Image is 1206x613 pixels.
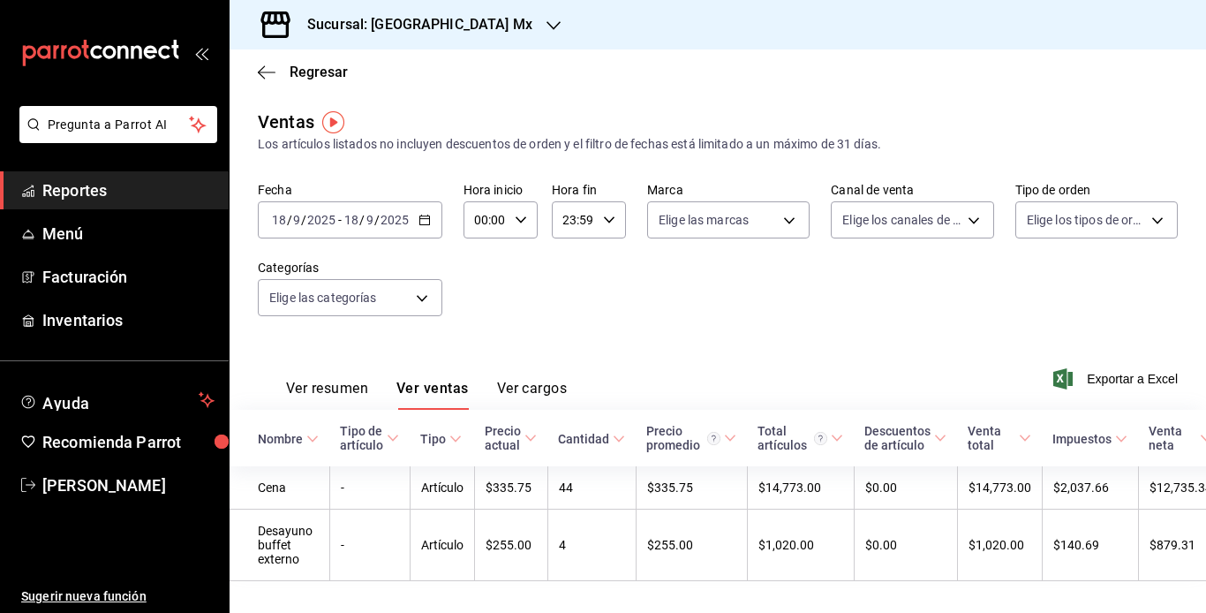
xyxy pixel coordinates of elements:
div: Los artículos listados no incluyen descuentos de orden y el filtro de fechas está limitado a un m... [258,135,1178,154]
span: Elige las categorías [269,289,377,306]
span: / [374,213,380,227]
td: $255.00 [474,510,547,581]
span: Tipo de artículo [340,424,399,452]
span: Regresar [290,64,348,80]
td: 44 [547,466,636,510]
td: $140.69 [1042,510,1138,581]
button: Pregunta a Parrot AI [19,106,217,143]
button: Regresar [258,64,348,80]
span: Precio promedio [646,424,736,452]
h3: Sucursal: [GEOGRAPHIC_DATA] Mx [293,14,532,35]
span: Elige los tipos de orden [1027,211,1145,229]
td: $1,020.00 [747,510,854,581]
span: / [359,213,365,227]
span: Tipo [420,432,462,446]
td: $14,773.00 [957,466,1042,510]
label: Hora inicio [464,184,538,196]
div: Venta neta [1149,424,1196,452]
button: Ver cargos [497,380,568,410]
input: -- [271,213,287,227]
button: Ver resumen [286,380,368,410]
input: ---- [380,213,410,227]
td: Desayuno buffet externo [230,510,329,581]
span: Nombre [258,432,319,446]
label: Categorías [258,261,442,274]
label: Marca [647,184,810,196]
input: -- [366,213,374,227]
td: $335.75 [474,466,547,510]
div: Precio actual [485,424,521,452]
td: Artículo [410,466,474,510]
span: Elige las marcas [659,211,749,229]
span: Descuentos de artículo [864,424,946,452]
span: Precio actual [485,424,537,452]
td: $255.00 [636,510,747,581]
td: $1,020.00 [957,510,1042,581]
td: $2,037.66 [1042,466,1138,510]
span: Inventarios [42,308,215,332]
label: Tipo de orden [1015,184,1178,196]
span: Sugerir nueva función [21,587,215,606]
td: - [329,466,410,510]
span: Menú [42,222,215,246]
span: Recomienda Parrot [42,430,215,454]
span: Ayuda [42,390,192,411]
button: open_drawer_menu [194,46,208,60]
div: Ventas [258,109,314,135]
div: Descuentos de artículo [864,424,931,452]
span: - [338,213,342,227]
div: Cantidad [558,432,609,446]
td: $14,773.00 [747,466,854,510]
input: -- [343,213,359,227]
td: 4 [547,510,636,581]
span: / [301,213,306,227]
span: Elige los canales de venta [842,211,961,229]
span: Total artículos [758,424,843,452]
td: $0.00 [854,510,957,581]
span: / [287,213,292,227]
button: Ver ventas [396,380,469,410]
img: Tooltip marker [322,111,344,133]
div: Nombre [258,432,303,446]
td: - [329,510,410,581]
div: Venta total [968,424,1015,452]
label: Canal de venta [831,184,993,196]
button: Exportar a Excel [1057,368,1178,390]
span: Pregunta a Parrot AI [48,116,190,134]
td: Cena [230,466,329,510]
svg: Precio promedio = Total artículos / cantidad [707,432,720,445]
span: Facturación [42,265,215,289]
input: -- [292,213,301,227]
label: Fecha [258,184,442,196]
div: Tipo [420,432,446,446]
td: $0.00 [854,466,957,510]
td: Artículo [410,510,474,581]
span: [PERSON_NAME] [42,473,215,497]
div: Total artículos [758,424,827,452]
td: $335.75 [636,466,747,510]
label: Hora fin [552,184,626,196]
div: Tipo de artículo [340,424,383,452]
span: Impuestos [1052,432,1127,446]
span: Reportes [42,178,215,202]
input: ---- [306,213,336,227]
div: navigation tabs [286,380,567,410]
span: Cantidad [558,432,625,446]
div: Impuestos [1052,432,1112,446]
a: Pregunta a Parrot AI [12,128,217,147]
span: Venta total [968,424,1031,452]
div: Precio promedio [646,424,720,452]
svg: El total artículos considera cambios de precios en los artículos así como costos adicionales por ... [814,432,827,445]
